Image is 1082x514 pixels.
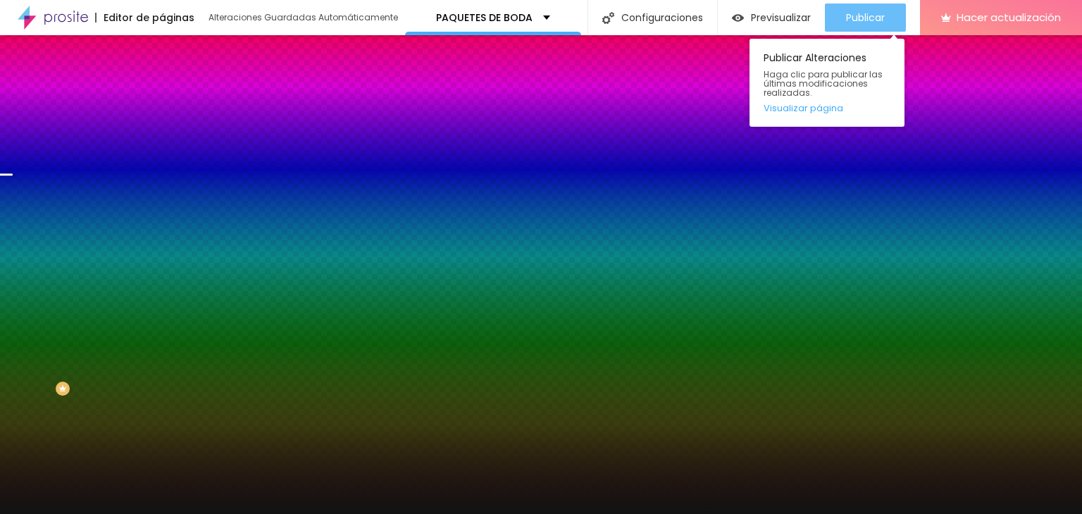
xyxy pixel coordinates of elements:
[104,11,194,25] font: Editor de páginas
[825,4,906,32] button: Publicar
[732,12,744,24] img: view-1.svg
[846,11,885,25] font: Publicar
[436,11,533,25] font: PAQUETES DE BODA
[209,11,398,23] font: Alteraciones Guardadas Automáticamente
[957,10,1061,25] font: Hacer actualización
[602,12,614,24] img: Icono
[764,104,890,113] a: Visualizar página
[764,101,843,115] font: Visualizar página
[751,11,811,25] font: Previsualizar
[621,11,703,25] font: Configuraciones
[718,4,825,32] button: Previsualizar
[764,51,866,65] font: Publicar Alteraciones
[764,68,883,99] font: Haga clic para publicar las últimas modificaciones realizadas.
